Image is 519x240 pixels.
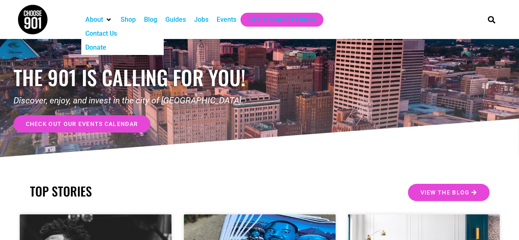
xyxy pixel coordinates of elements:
a: Contact Us [85,29,117,39]
a: View the Blog [408,184,489,201]
h1: the 901 is calling for you! [14,65,260,89]
div: About [81,13,117,27]
a: Guides [165,15,186,25]
span: check out our events calendar [26,121,138,127]
span: View the Blog [420,190,469,195]
a: Get Choose901 Emails [249,15,315,25]
div: Search [485,13,498,26]
nav: Main nav [81,13,473,27]
a: Shop [121,15,136,25]
a: Blog [144,15,157,25]
a: check out our events calendar [14,115,151,133]
a: Events [217,15,236,25]
a: Donate [85,43,106,53]
a: Jobs [194,15,208,25]
p: Discover, enjoy, and invest in the city of [GEOGRAPHIC_DATA]. [14,94,260,107]
h2: TOP STORIES [30,184,256,199]
a: About [85,15,103,25]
